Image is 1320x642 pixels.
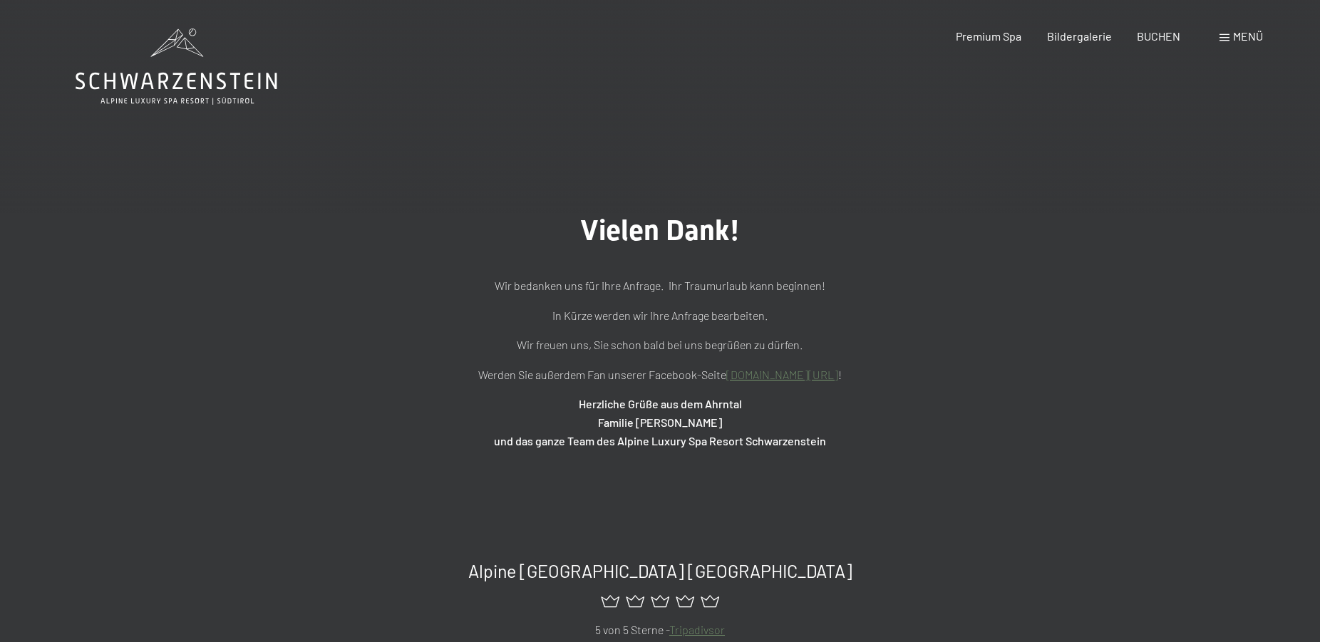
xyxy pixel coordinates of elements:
[304,276,1016,295] p: Wir bedanken uns für Ihre Anfrage. Ihr Traumurlaub kann beginnen!
[1233,29,1263,43] span: Menü
[494,397,826,447] strong: Herzliche Grüße aus dem Ahrntal Familie [PERSON_NAME] und das ganze Team des Alpine Luxury Spa Re...
[304,306,1016,325] p: In Kürze werden wir Ihre Anfrage bearbeiten.
[669,623,725,636] a: Tripadivsor
[580,214,740,247] span: Vielen Dank!
[956,29,1021,43] a: Premium Spa
[174,621,1147,639] p: 5 von 5 Sterne -
[468,560,852,581] span: Alpine [GEOGRAPHIC_DATA] [GEOGRAPHIC_DATA]
[726,368,838,381] a: [DOMAIN_NAME][URL]
[1137,29,1180,43] a: BUCHEN
[304,366,1016,384] p: Werden Sie außerdem Fan unserer Facebook-Seite !
[304,336,1016,354] p: Wir freuen uns, Sie schon bald bei uns begrüßen zu dürfen.
[1047,29,1112,43] a: Bildergalerie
